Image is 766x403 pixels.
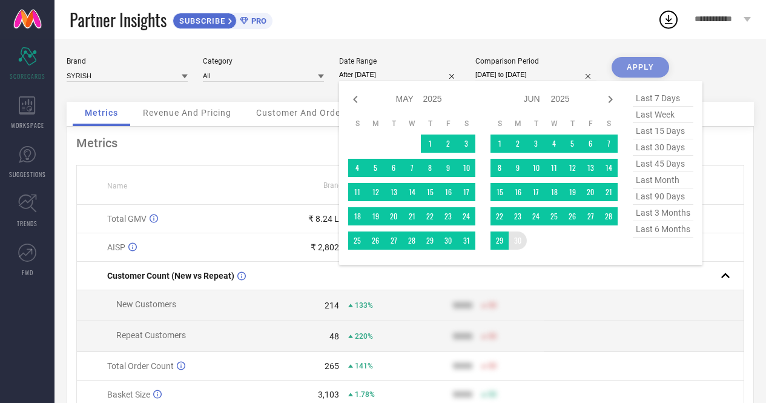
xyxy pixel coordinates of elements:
th: Sunday [348,119,366,128]
td: Thu May 01 2025 [421,135,439,153]
td: Sun Jun 08 2025 [490,159,509,177]
td: Sat May 03 2025 [457,135,475,153]
td: Sun Jun 29 2025 [490,231,509,250]
div: Previous month [348,92,363,107]
span: last week [633,107,693,123]
td: Mon Jun 16 2025 [509,183,527,201]
th: Thursday [421,119,439,128]
td: Thu May 22 2025 [421,207,439,225]
td: Tue Jun 17 2025 [527,183,545,201]
span: Name [107,182,127,190]
td: Sat Jun 07 2025 [599,135,618,153]
th: Friday [581,119,599,128]
td: Thu May 15 2025 [421,183,439,201]
div: ₹ 2,802 [311,242,339,252]
td: Mon Jun 23 2025 [509,207,527,225]
td: Tue Jun 03 2025 [527,135,545,153]
span: 1.78% [355,390,375,399]
td: Wed May 21 2025 [403,207,421,225]
div: 48 [329,331,339,341]
td: Sun Jun 15 2025 [490,183,509,201]
td: Wed May 14 2025 [403,183,421,201]
td: Sat Jun 14 2025 [599,159,618,177]
td: Fri Jun 27 2025 [581,207,599,225]
th: Monday [509,119,527,128]
span: PRO [248,16,266,25]
td: Wed May 07 2025 [403,159,421,177]
th: Saturday [599,119,618,128]
td: Tue May 13 2025 [385,183,403,201]
span: last 3 months [633,205,693,221]
td: Sat May 17 2025 [457,183,475,201]
td: Thu Jun 26 2025 [563,207,581,225]
span: last 45 days [633,156,693,172]
td: Thu May 29 2025 [421,231,439,250]
th: Wednesday [545,119,563,128]
div: Brand [67,57,188,65]
td: Fri May 16 2025 [439,183,457,201]
td: Fri May 02 2025 [439,135,457,153]
td: Fri Jun 06 2025 [581,135,599,153]
td: Sun May 25 2025 [348,231,366,250]
th: Tuesday [385,119,403,128]
span: Repeat Customers [116,330,186,340]
span: last 6 months [633,221,693,238]
input: Select comparison period [475,68,596,81]
td: Thu May 08 2025 [421,159,439,177]
td: Tue May 06 2025 [385,159,403,177]
span: 133% [355,301,373,310]
span: Brand Value [323,181,363,190]
td: Mon Jun 02 2025 [509,135,527,153]
td: Fri Jun 13 2025 [581,159,599,177]
td: Sun May 11 2025 [348,183,366,201]
span: 50 [488,332,497,341]
td: Wed Jun 04 2025 [545,135,563,153]
span: 50 [488,362,497,370]
td: Sat Jun 28 2025 [599,207,618,225]
span: Customer Count (New vs Repeat) [107,271,234,281]
th: Monday [366,119,385,128]
div: Category [203,57,324,65]
td: Sun May 18 2025 [348,207,366,225]
th: Saturday [457,119,475,128]
span: last 7 days [633,90,693,107]
th: Friday [439,119,457,128]
td: Fri May 30 2025 [439,231,457,250]
span: WORKSPACE [11,121,44,130]
th: Tuesday [527,119,545,128]
div: 9999 [453,390,472,399]
span: 50 [488,390,497,399]
div: Next month [603,92,618,107]
th: Thursday [563,119,581,128]
td: Sat May 10 2025 [457,159,475,177]
div: ₹ 8.24 L [308,214,339,224]
span: 141% [355,362,373,370]
div: 9999 [453,331,472,341]
td: Thu Jun 12 2025 [563,159,581,177]
input: Select date range [339,68,460,81]
td: Sat May 24 2025 [457,207,475,225]
span: last 30 days [633,139,693,156]
span: SCORECARDS [10,72,45,81]
td: Sun May 04 2025 [348,159,366,177]
div: 214 [325,301,339,310]
span: Customer And Orders [256,108,349,118]
div: Metrics [76,136,744,150]
td: Wed Jun 11 2025 [545,159,563,177]
td: Mon May 05 2025 [366,159,385,177]
span: Revenue And Pricing [143,108,231,118]
span: FWD [22,268,33,277]
td: Tue May 27 2025 [385,231,403,250]
span: TRENDS [17,219,38,228]
div: 9999 [453,301,472,310]
td: Mon Jun 09 2025 [509,159,527,177]
span: Total GMV [107,214,147,224]
span: last month [633,172,693,188]
div: 9999 [453,361,472,371]
td: Tue Jun 10 2025 [527,159,545,177]
span: Basket Size [107,390,150,399]
td: Thu Jun 19 2025 [563,183,581,201]
span: Total Order Count [107,361,174,371]
td: Sun Jun 01 2025 [490,135,509,153]
span: last 90 days [633,188,693,205]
